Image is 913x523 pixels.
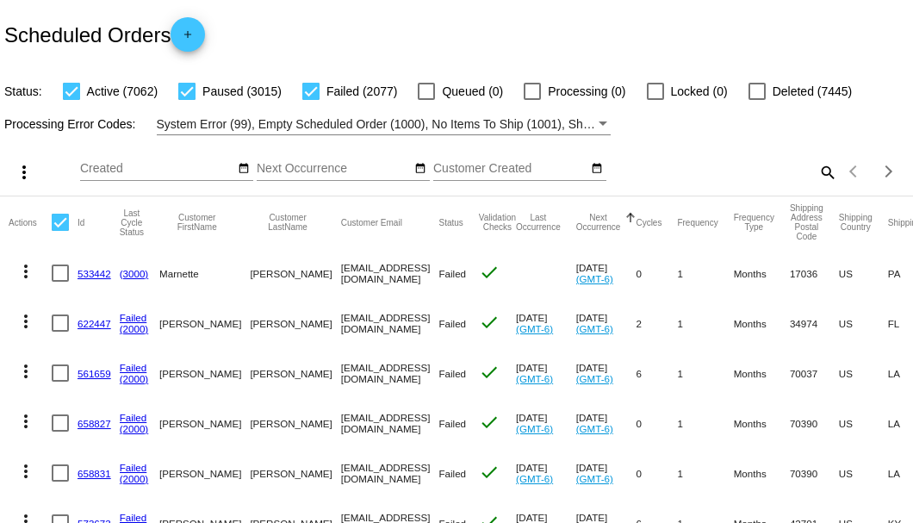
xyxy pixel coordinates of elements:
mat-cell: US [839,248,888,298]
mat-cell: [PERSON_NAME] [159,348,250,398]
mat-icon: check [479,362,500,383]
span: Paused (3015) [202,81,282,102]
a: 561659 [78,368,111,379]
a: Failed [120,512,147,523]
button: Change sorting for FrequencyType [734,213,774,232]
button: Previous page [837,154,872,189]
a: (GMT-6) [576,273,613,284]
mat-cell: 0 [636,248,677,298]
span: Queued (0) [442,81,503,102]
a: (GMT-6) [576,423,613,434]
a: Failed [120,312,147,323]
mat-cell: [PERSON_NAME] [250,348,340,398]
mat-cell: [PERSON_NAME] [159,298,250,348]
mat-cell: 17036 [790,248,839,298]
a: Failed [120,362,147,373]
mat-cell: [PERSON_NAME] [250,448,340,498]
a: 622447 [78,318,111,329]
mat-cell: [DATE] [576,398,637,448]
mat-cell: 34974 [790,298,839,348]
span: Status: [4,84,42,98]
mat-icon: more_vert [16,311,36,332]
mat-cell: [PERSON_NAME] [250,298,340,348]
a: Failed [120,462,147,473]
button: Change sorting for ShippingPostcode [790,203,823,241]
mat-cell: [EMAIL_ADDRESS][DOMAIN_NAME] [341,348,439,398]
mat-cell: [DATE] [516,448,576,498]
mat-cell: [PERSON_NAME] [250,248,340,298]
mat-cell: [EMAIL_ADDRESS][DOMAIN_NAME] [341,448,439,498]
mat-icon: more_vert [14,162,34,183]
mat-icon: date_range [238,162,250,176]
a: (GMT-6) [576,473,613,484]
mat-cell: Months [734,398,790,448]
mat-icon: more_vert [16,411,36,432]
button: Change sorting for LastProcessingCycleId [120,209,144,237]
button: Change sorting for Id [78,217,84,227]
button: Change sorting for ShippingCountry [839,213,873,232]
mat-cell: 0 [636,448,677,498]
a: (2000) [120,423,149,434]
a: 658827 [78,418,111,429]
mat-cell: [PERSON_NAME] [159,448,250,498]
a: 658831 [78,468,111,479]
span: Active (7062) [87,81,158,102]
mat-cell: [DATE] [516,398,576,448]
mat-cell: Months [734,448,790,498]
button: Next page [872,154,906,189]
span: Failed [438,468,466,479]
mat-cell: [EMAIL_ADDRESS][DOMAIN_NAME] [341,398,439,448]
button: Change sorting for CustomerEmail [341,217,402,227]
mat-header-cell: Validation Checks [479,196,516,248]
span: Failed [438,318,466,329]
mat-cell: 70037 [790,348,839,398]
mat-cell: Months [734,348,790,398]
button: Change sorting for CustomerFirstName [159,213,234,232]
mat-cell: [PERSON_NAME] [250,398,340,448]
mat-cell: 0 [636,398,677,448]
button: Change sorting for Cycles [636,217,661,227]
mat-icon: date_range [591,162,603,176]
mat-icon: check [479,312,500,333]
mat-cell: [PERSON_NAME] [159,398,250,448]
a: (GMT-6) [516,373,553,384]
a: Failed [120,412,147,423]
mat-cell: [DATE] [516,348,576,398]
a: (2000) [120,473,149,484]
a: (2000) [120,323,149,334]
mat-icon: check [479,462,500,483]
mat-cell: 1 [677,248,733,298]
mat-cell: [DATE] [576,348,637,398]
span: Processing Error Codes: [4,117,136,131]
mat-cell: [DATE] [516,298,576,348]
mat-cell: Months [734,248,790,298]
mat-cell: [DATE] [576,298,637,348]
mat-select: Filter by Processing Error Codes [157,114,612,135]
mat-icon: date_range [414,162,426,176]
mat-icon: more_vert [16,261,36,282]
mat-cell: 6 [636,348,677,398]
mat-cell: US [839,348,888,398]
a: (GMT-6) [576,323,613,334]
mat-cell: Months [734,298,790,348]
mat-cell: US [839,298,888,348]
a: (GMT-6) [516,473,553,484]
mat-icon: add [177,28,198,49]
mat-cell: 2 [636,298,677,348]
mat-cell: [DATE] [576,248,637,298]
mat-cell: 1 [677,398,733,448]
mat-cell: [EMAIL_ADDRESS][DOMAIN_NAME] [341,298,439,348]
button: Change sorting for CustomerLastName [250,213,325,232]
button: Change sorting for Frequency [677,217,717,227]
mat-icon: check [479,262,500,283]
mat-cell: 1 [677,348,733,398]
a: (2000) [120,373,149,384]
mat-icon: check [479,412,500,433]
mat-header-cell: Actions [9,196,52,248]
mat-cell: Marnette [159,248,250,298]
mat-cell: 1 [677,298,733,348]
mat-icon: search [817,159,837,185]
mat-cell: [EMAIL_ADDRESS][DOMAIN_NAME] [341,248,439,298]
button: Change sorting for NextOccurrenceUtc [576,213,621,232]
mat-cell: US [839,398,888,448]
